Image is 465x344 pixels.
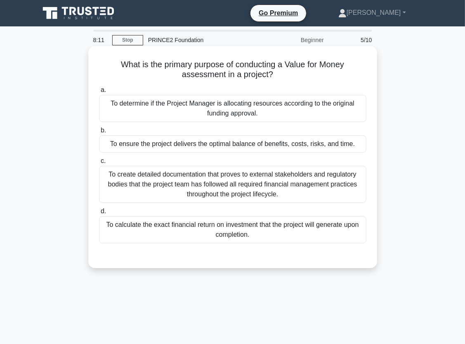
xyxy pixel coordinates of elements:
[101,86,106,93] span: a.
[101,157,106,164] span: c.
[254,8,303,18] a: Go Premium
[143,32,257,48] div: PRINCE2 Foundation
[101,127,106,134] span: b.
[99,95,366,122] div: To determine if the Project Manager is allocating resources according to the original funding app...
[112,35,143,45] a: Stop
[88,32,112,48] div: 8:11
[257,32,329,48] div: Beginner
[319,5,426,21] a: [PERSON_NAME]
[98,59,367,80] h5: What is the primary purpose of conducting a Value for Money assessment in a project?
[101,207,106,214] span: d.
[329,32,377,48] div: 5/10
[99,216,366,243] div: To calculate the exact financial return on investment that the project will generate upon complet...
[99,166,366,203] div: To create detailed documentation that proves to external stakeholders and regulatory bodies that ...
[99,135,366,153] div: To ensure the project delivers the optimal balance of benefits, costs, risks, and time.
